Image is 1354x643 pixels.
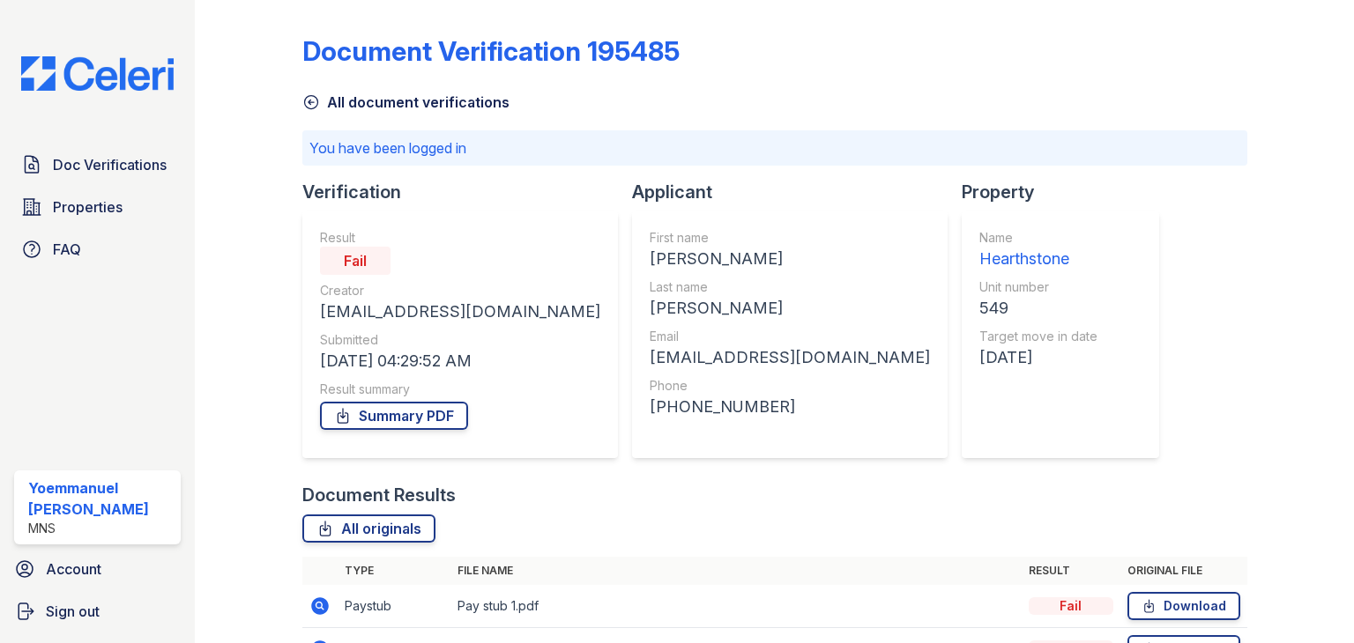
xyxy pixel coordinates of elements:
[1120,557,1247,585] th: Original file
[450,557,1022,585] th: File name
[650,247,930,271] div: [PERSON_NAME]
[320,402,468,430] a: Summary PDF
[53,196,123,218] span: Properties
[979,229,1097,247] div: Name
[302,514,435,543] a: All originals
[1029,597,1113,615] div: Fail
[309,137,1240,159] p: You have been logged in
[450,585,1022,628] td: Pay stub 1.pdf
[979,229,1097,271] a: Name Hearthstone
[979,296,1097,321] div: 549
[338,557,450,585] th: Type
[302,35,680,67] div: Document Verification 195485
[650,345,930,370] div: [EMAIL_ADDRESS][DOMAIN_NAME]
[46,558,101,580] span: Account
[320,349,600,373] div: [DATE] 04:29:52 AM
[338,585,450,628] td: Paystub
[650,377,930,395] div: Phone
[320,229,600,247] div: Result
[28,520,174,537] div: MNS
[1022,557,1120,585] th: Result
[7,56,188,91] img: CE_Logo_Blue-a8612792a0a2168367f1c8372b55b34899dd931a85d93a1a3d3e32e68fde9ad4.png
[979,345,1097,370] div: [DATE]
[979,247,1097,271] div: Hearthstone
[320,381,600,398] div: Result summary
[302,180,632,204] div: Verification
[46,601,100,622] span: Sign out
[7,594,188,629] a: Sign out
[650,278,930,296] div: Last name
[14,189,181,225] a: Properties
[302,92,510,113] a: All document verifications
[7,551,188,587] a: Account
[302,483,456,507] div: Document Results
[979,278,1097,296] div: Unit number
[1127,592,1240,620] a: Download
[14,232,181,267] a: FAQ
[962,180,1173,204] div: Property
[320,282,600,299] div: Creator
[320,331,600,349] div: Submitted
[1280,573,1336,625] iframe: chat widget
[28,477,174,520] div: Yoemmanuel [PERSON_NAME]
[650,328,930,345] div: Email
[14,147,181,182] a: Doc Verifications
[320,299,600,324] div: [EMAIL_ADDRESS][DOMAIN_NAME]
[650,229,930,247] div: First name
[53,154,167,175] span: Doc Verifications
[320,247,391,275] div: Fail
[632,180,962,204] div: Applicant
[53,239,81,260] span: FAQ
[650,395,930,419] div: [PHONE_NUMBER]
[979,328,1097,345] div: Target move in date
[650,296,930,321] div: [PERSON_NAME]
